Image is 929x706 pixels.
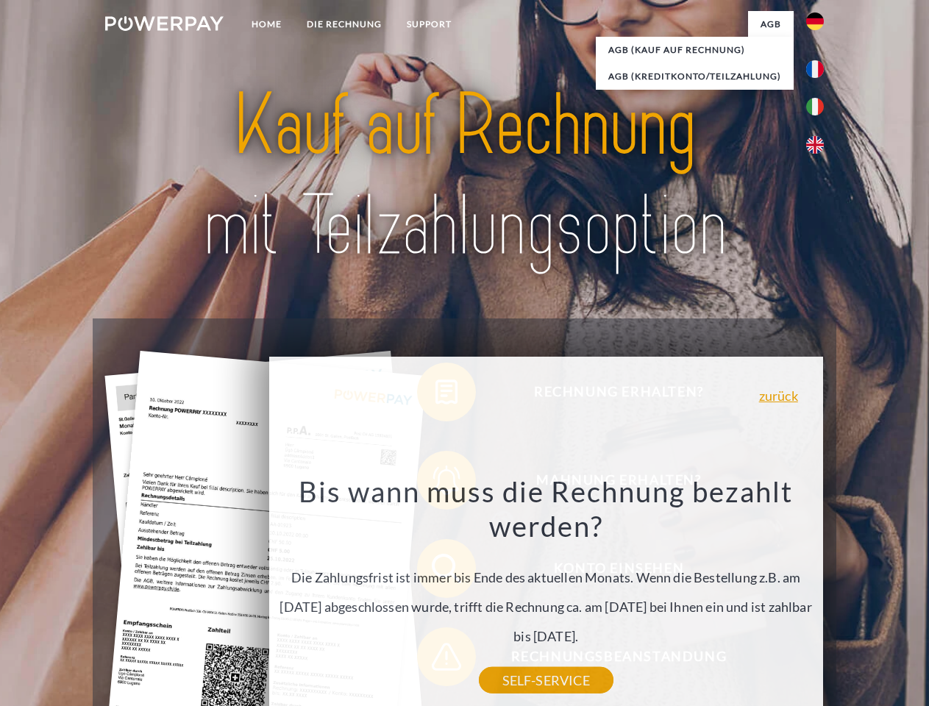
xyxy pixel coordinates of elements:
[479,667,613,693] a: SELF-SERVICE
[806,136,824,154] img: en
[105,16,224,31] img: logo-powerpay-white.svg
[277,474,814,544] h3: Bis wann muss die Rechnung bezahlt werden?
[596,63,794,90] a: AGB (Kreditkonto/Teilzahlung)
[759,389,798,402] a: zurück
[294,11,394,38] a: DIE RECHNUNG
[239,11,294,38] a: Home
[806,60,824,78] img: fr
[277,474,814,680] div: Die Zahlungsfrist ist immer bis Ende des aktuellen Monats. Wenn die Bestellung z.B. am [DATE] abg...
[748,11,794,38] a: agb
[596,37,794,63] a: AGB (Kauf auf Rechnung)
[806,98,824,115] img: it
[140,71,789,282] img: title-powerpay_de.svg
[394,11,464,38] a: SUPPORT
[806,13,824,30] img: de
